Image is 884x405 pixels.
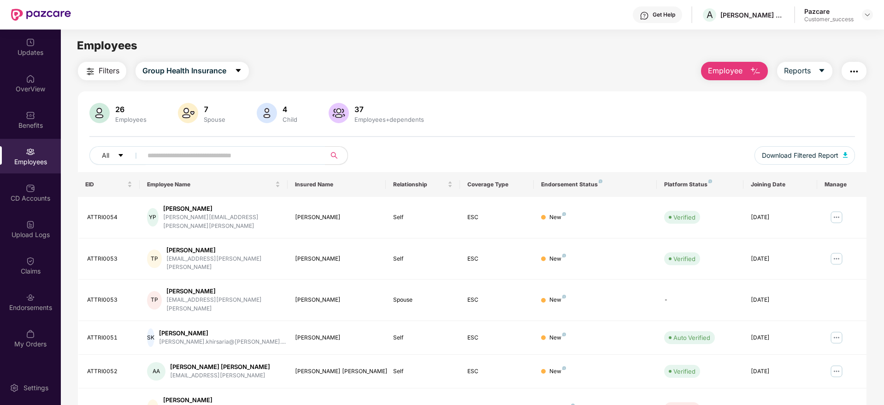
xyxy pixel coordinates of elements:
[549,367,566,376] div: New
[26,184,35,193] img: svg+xml;base64,PHN2ZyBpZD0iQ0RfQWNjb3VudHMiIGRhdGEtbmFtZT0iQ0QgQWNjb3VudHMiIHhtbG5zPSJodHRwOi8vd3...
[562,366,566,370] img: svg+xml;base64,PHN2ZyB4bWxucz0iaHR0cDovL3d3dy53My5vcmcvMjAwMC9zdmciIHdpZHRoPSI4IiBoZWlnaHQ9IjgiIH...
[26,111,35,120] img: svg+xml;base64,PHN2ZyBpZD0iQmVuZWZpdHMiIHhtbG5zPSJodHRwOi8vd3d3LnczLm9yZy8yMDAwL3N2ZyIgd2lkdGg9Ij...
[295,367,379,376] div: [PERSON_NAME] [PERSON_NAME]
[142,65,226,77] span: Group Health Insurance
[87,367,132,376] div: ATTRI0052
[818,67,825,75] span: caret-down
[467,213,526,222] div: ESC
[147,250,162,268] div: TP
[118,152,124,160] span: caret-down
[295,296,379,304] div: [PERSON_NAME]
[562,333,566,336] img: svg+xml;base64,PHN2ZyB4bWxucz0iaHR0cDovL3d3dy53My5vcmcvMjAwMC9zdmciIHdpZHRoPSI4IiBoZWlnaHQ9IjgiIH...
[202,116,227,123] div: Spouse
[295,255,379,263] div: [PERSON_NAME]
[467,255,526,263] div: ESC
[329,103,349,123] img: svg+xml;base64,PHN2ZyB4bWxucz0iaHR0cDovL3d3dy53My5vcmcvMjAwMC9zdmciIHhtbG5zOnhsaW5rPSJodHRwOi8vd3...
[163,396,280,405] div: [PERSON_NAME]
[720,11,785,19] div: [PERSON_NAME] OPERATIONS PRIVATE LIMITED
[784,65,811,77] span: Reports
[11,9,71,21] img: New Pazcare Logo
[77,39,137,52] span: Employees
[85,66,96,77] img: svg+xml;base64,PHN2ZyB4bWxucz0iaHR0cDovL3d3dy53My5vcmcvMjAwMC9zdmciIHdpZHRoPSIyNCIgaGVpZ2h0PSIyNC...
[562,212,566,216] img: svg+xml;base64,PHN2ZyB4bWxucz0iaHR0cDovL3d3dy53My5vcmcvMjAwMC9zdmciIHdpZHRoPSI4IiBoZWlnaHQ9IjgiIH...
[281,105,299,114] div: 4
[89,146,146,165] button: Allcaret-down
[166,287,280,296] div: [PERSON_NAME]
[673,213,695,222] div: Verified
[295,213,379,222] div: [PERSON_NAME]
[640,11,649,20] img: svg+xml;base64,PHN2ZyBpZD0iSGVscC0zMngzMiIgeG1sbnM9Imh0dHA6Ly93d3cudzMub3JnLzIwMDAvc3ZnIiB3aWR0aD...
[657,280,743,321] td: -
[159,338,286,346] div: [PERSON_NAME].khirsaria@[PERSON_NAME]....
[829,210,844,225] img: manageButton
[751,213,810,222] div: [DATE]
[393,296,452,304] div: Spouse
[26,329,35,339] img: svg+xml;base64,PHN2ZyBpZD0iTXlfT3JkZXJzIiBkYXRhLW5hbWU9Ik15IE9yZGVycyIgeG1sbnM9Imh0dHA6Ly93d3cudz...
[113,116,148,123] div: Employees
[87,296,132,304] div: ATTRI0053
[170,371,270,380] div: [EMAIL_ADDRESS][PERSON_NAME]
[804,16,854,23] div: Customer_success
[754,146,855,165] button: Download Filtered Report
[467,334,526,342] div: ESC
[653,11,675,18] div: Get Help
[26,220,35,229] img: svg+xml;base64,PHN2ZyBpZD0iVXBsb2FkX0xvZ3MiIGRhdGEtbmFtZT0iVXBsb2FkIExvZ3MiIHhtbG5zPSJodHRwOi8vd3...
[147,291,162,310] div: TP
[467,367,526,376] div: ESC
[386,172,460,197] th: Relationship
[599,179,602,183] img: svg+xml;base64,PHN2ZyB4bWxucz0iaHR0cDovL3d3dy53My5vcmcvMjAwMC9zdmciIHdpZHRoPSI4IiBoZWlnaHQ9IjgiIH...
[762,150,838,161] span: Download Filtered Report
[393,181,445,188] span: Relationship
[549,334,566,342] div: New
[235,67,242,75] span: caret-down
[26,147,35,156] img: svg+xml;base64,PHN2ZyBpZD0iRW1wbG95ZWVzIiB4bWxucz0iaHR0cDovL3d3dy53My5vcmcvMjAwMC9zdmciIHdpZHRoPS...
[140,172,288,197] th: Employee Name
[257,103,277,123] img: svg+xml;base64,PHN2ZyB4bWxucz0iaHR0cDovL3d3dy53My5vcmcvMjAwMC9zdmciIHhtbG5zOnhsaW5rPSJodHRwOi8vd3...
[166,255,280,272] div: [EMAIL_ADDRESS][PERSON_NAME][PERSON_NAME]
[102,150,109,161] span: All
[467,296,526,304] div: ESC
[166,246,280,255] div: [PERSON_NAME]
[26,38,35,47] img: svg+xml;base64,PHN2ZyBpZD0iVXBkYXRlZCIgeG1sbnM9Imh0dHA6Ly93d3cudzMub3JnLzIwMDAvc3ZnIiB3aWR0aD0iMj...
[202,105,227,114] div: 7
[10,383,19,393] img: svg+xml;base64,PHN2ZyBpZD0iU2V0dGluZy0yMHgyMCIgeG1sbnM9Imh0dHA6Ly93d3cudzMub3JnLzIwMDAvc3ZnIiB3aW...
[664,181,736,188] div: Platform Status
[147,208,159,226] div: YP
[325,152,343,159] span: search
[159,329,286,338] div: [PERSON_NAME]
[751,255,810,263] div: [DATE]
[673,333,710,342] div: Auto Verified
[673,367,695,376] div: Verified
[829,364,844,379] img: manageButton
[393,213,452,222] div: Self
[99,65,119,77] span: Filters
[549,213,566,222] div: New
[751,367,810,376] div: [DATE]
[147,362,165,381] div: AA
[701,62,768,80] button: Employee
[288,172,386,197] th: Insured Name
[393,255,452,263] div: Self
[281,116,299,123] div: Child
[751,296,810,304] div: [DATE]
[353,105,426,114] div: 37
[549,296,566,304] div: New
[829,330,844,345] img: manageButton
[708,179,712,183] img: svg+xml;base64,PHN2ZyB4bWxucz0iaHR0cDovL3d3dy53My5vcmcvMjAwMC9zdmciIHdpZHRoPSI4IiBoZWlnaHQ9IjgiIH...
[804,7,854,16] div: Pazcare
[85,181,125,188] span: EID
[829,251,844,266] img: manageButton
[460,172,534,197] th: Coverage Type
[166,296,280,313] div: [EMAIL_ADDRESS][PERSON_NAME][PERSON_NAME]
[750,66,761,77] img: svg+xml;base64,PHN2ZyB4bWxucz0iaHR0cDovL3d3dy53My5vcmcvMjAwMC9zdmciIHhtbG5zOnhsaW5rPSJodHRwOi8vd3...
[87,255,132,263] div: ATTRI0053
[26,74,35,83] img: svg+xml;base64,PHN2ZyBpZD0iSG9tZSIgeG1sbnM9Imh0dHA6Ly93d3cudzMub3JnLzIwMDAvc3ZnIiB3aWR0aD0iMjAiIG...
[26,293,35,302] img: svg+xml;base64,PHN2ZyBpZD0iRW5kb3JzZW1lbnRzIiB4bWxucz0iaHR0cDovL3d3dy53My5vcmcvMjAwMC9zdmciIHdpZH...
[21,383,51,393] div: Settings
[113,105,148,114] div: 26
[673,254,695,263] div: Verified
[549,255,566,263] div: New
[136,62,249,80] button: Group Health Insurancecaret-down
[163,204,280,213] div: [PERSON_NAME]
[178,103,198,123] img: svg+xml;base64,PHN2ZyB4bWxucz0iaHR0cDovL3d3dy53My5vcmcvMjAwMC9zdmciIHhtbG5zOnhsaW5rPSJodHRwOi8vd3...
